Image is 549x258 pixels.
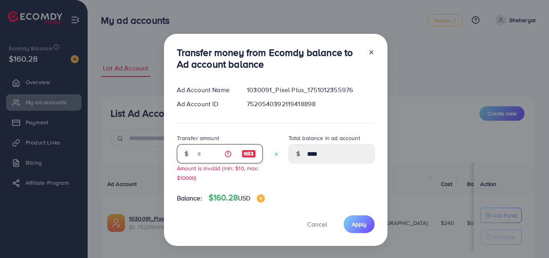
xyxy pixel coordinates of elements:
[257,194,265,202] img: image
[177,134,219,142] label: Transfer amount
[352,220,367,228] span: Apply
[170,85,241,95] div: Ad Account Name
[209,193,265,203] h4: $160.28
[297,215,337,233] button: Cancel
[170,99,241,109] div: Ad Account ID
[515,222,543,252] iframe: Chat
[344,215,375,233] button: Apply
[177,194,202,203] span: Balance:
[307,220,327,229] span: Cancel
[238,194,250,202] span: USD
[242,149,256,159] img: image
[177,164,259,181] small: Amount is invalid (min: $10, max: $10000)
[289,134,360,142] label: Total balance in ad account
[177,47,362,70] h3: Transfer money from Ecomdy balance to Ad account balance
[240,99,381,109] div: 7520540392119418898
[240,85,381,95] div: 1030091_Pixel Plus_1751012355976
